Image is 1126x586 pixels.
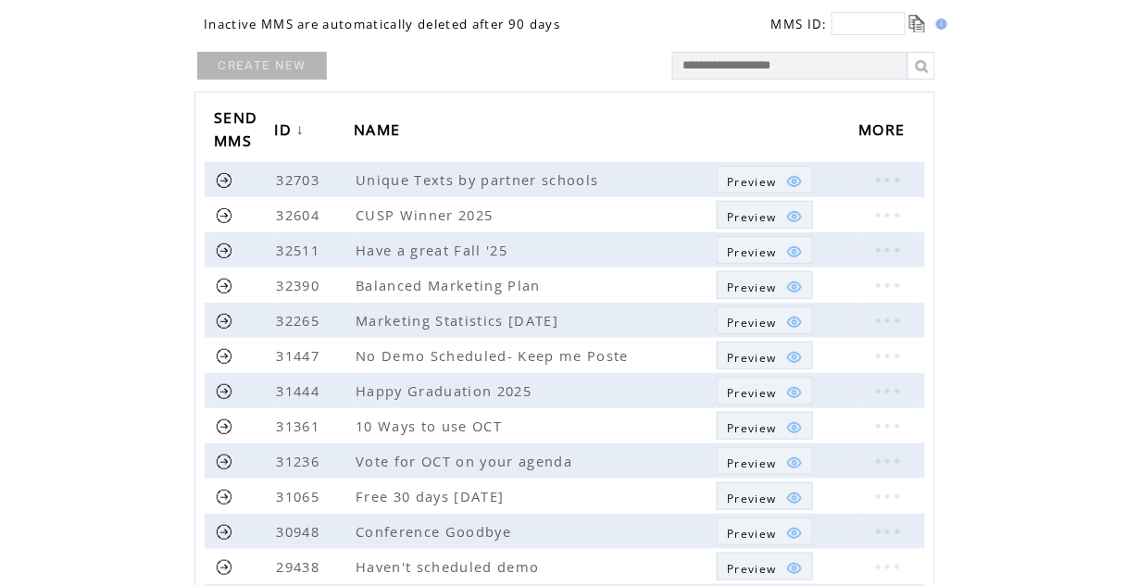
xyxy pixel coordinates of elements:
span: CUSP Winner 2025 [356,206,497,224]
img: eye.png [786,525,803,542]
a: CREATE NEW [197,52,327,80]
span: 31361 [277,417,325,435]
span: MORE [859,115,910,149]
a: Preview [717,342,812,369]
a: Preview [717,377,812,405]
span: 32265 [277,311,325,330]
span: SEND MMS [214,103,257,160]
span: Show MMS preview [727,209,776,225]
span: Vote for OCT on your agenda [356,452,577,470]
span: NAME [354,115,405,149]
span: 32390 [277,276,325,294]
img: eye.png [786,490,803,506]
a: Preview [717,553,812,580]
img: eye.png [786,560,803,577]
span: 32604 [277,206,325,224]
a: Preview [717,412,812,440]
span: 32511 [277,241,325,259]
a: Preview [717,306,812,334]
img: eye.png [786,349,803,366]
span: Show MMS preview [727,315,776,330]
img: help.gif [931,19,947,30]
a: Preview [717,447,812,475]
img: eye.png [786,314,803,330]
span: 31065 [277,487,325,505]
a: NAME [354,114,409,148]
span: 32703 [277,170,325,189]
img: eye.png [786,384,803,401]
a: Preview [717,166,812,193]
span: 31444 [277,381,325,400]
span: 31447 [277,346,325,365]
span: Free 30 days [DATE] [356,487,508,505]
span: Inactive MMS are automatically deleted after 90 days [204,16,560,32]
span: 29438 [277,557,325,576]
a: Preview [717,201,812,229]
span: Show MMS preview [727,526,776,542]
a: ID↓ [275,114,310,148]
span: Show MMS preview [727,280,776,295]
span: ID [275,115,297,149]
span: Haven't scheduled demo [356,557,544,576]
span: Balanced Marketing Plan [356,276,545,294]
img: eye.png [786,208,803,225]
span: Show MMS preview [727,244,776,260]
span: Conference Goodbye [356,522,516,541]
span: Show MMS preview [727,420,776,436]
span: Have a great Fall '25 [356,241,512,259]
span: 30948 [277,522,325,541]
span: Show MMS preview [727,174,776,190]
span: Show MMS preview [727,491,776,506]
a: Preview [717,271,812,299]
a: Preview [717,517,812,545]
img: eye.png [786,455,803,471]
span: Unique Texts by partner schools [356,170,603,189]
span: 31236 [277,452,325,470]
a: Preview [717,482,812,510]
span: Show MMS preview [727,561,776,577]
span: 10 Ways to use OCT [356,417,507,435]
span: Marketing Statistics [DATE] [356,311,563,330]
span: No Demo Scheduled- Keep me Poste [356,346,633,365]
img: eye.png [786,243,803,260]
img: eye.png [786,419,803,436]
img: eye.png [786,279,803,295]
a: Preview [717,236,812,264]
span: MMS ID: [771,16,828,32]
span: Show MMS preview [727,385,776,401]
span: Show MMS preview [727,455,776,471]
span: Show MMS preview [727,350,776,366]
img: eye.png [786,173,803,190]
span: Happy Graduation 2025 [356,381,536,400]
